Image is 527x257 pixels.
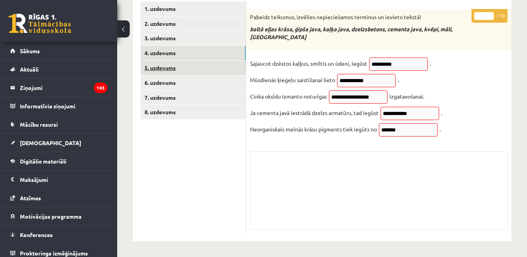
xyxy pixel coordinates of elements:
[250,107,379,119] p: Ja cementa javā iestrādā dzelzs armatūru, tad iegūst
[20,79,107,97] legend: Ziņojumi
[10,60,107,78] a: Aktuāli
[10,171,107,189] a: Maksājumi
[250,90,327,102] p: Cinka oksīdu izmanto noturīgas
[10,226,107,244] a: Konferences
[250,25,452,40] em: baltā eļļas krāsa, ģipša java, kaļķa java, dzelzsbetons, cementa java, kvēpi, māli, [GEOGRAPHIC_D...
[20,121,58,128] span: Mācību resursi
[250,13,468,21] p: Pabeidz teikumus, izvēlies nepieciešamos terminus un ievieto tekstā!
[20,97,107,115] legend: Informatīvie ziņojumi
[250,123,377,135] p: Neorganiskais melnās krāsu pigments tiek iegūts no
[250,58,367,69] p: Sajaucot dzēstos kaļķus, smiltis un ūdeni, iegūst
[94,83,107,93] i: 143
[20,250,88,257] span: Proktoringa izmēģinājums
[141,90,246,105] a: 7. uzdevums
[250,74,335,86] p: Mūsdienās ķieģeļu saistīšanai lieto
[141,46,246,60] a: 4. uzdevums
[10,115,107,133] a: Mācību resursi
[10,207,107,225] a: Motivācijas programma
[10,134,107,152] a: [DEMOGRAPHIC_DATA]
[141,75,246,90] a: 6. uzdevums
[9,14,71,33] a: Rīgas 1. Tālmācības vidusskola
[20,171,107,189] legend: Maksājumi
[10,97,107,115] a: Informatīvie ziņojumi
[141,31,246,45] a: 3. uzdevums
[20,194,41,201] span: Atzīmes
[141,2,246,16] a: 1. uzdevums
[472,9,507,23] p: / 5p
[20,139,81,146] span: [DEMOGRAPHIC_DATA]
[20,158,66,165] span: Digitālie materiāli
[250,58,507,140] fieldset: . . izgatavošanai. . .
[10,189,107,207] a: Atzīmes
[20,231,53,238] span: Konferences
[141,105,246,119] a: 8. uzdevums
[20,213,82,220] span: Motivācijas programma
[141,16,246,31] a: 2. uzdevums
[20,47,40,54] span: Sākums
[10,79,107,97] a: Ziņojumi143
[10,152,107,170] a: Digitālie materiāli
[141,61,246,75] a: 5. uzdevums
[20,66,39,73] span: Aktuāli
[10,42,107,60] a: Sākums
